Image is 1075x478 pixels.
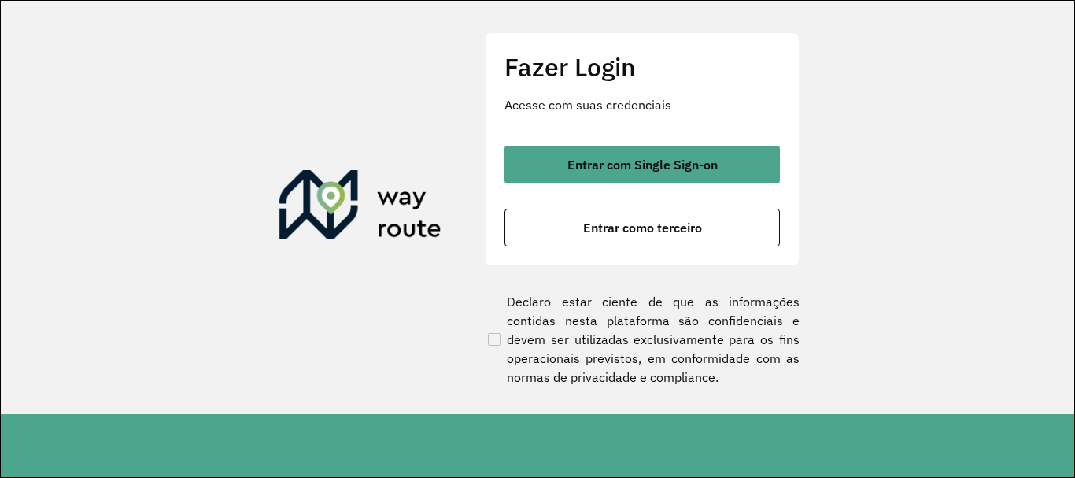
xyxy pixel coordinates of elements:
h2: Fazer Login [504,52,780,82]
span: Entrar com Single Sign-on [567,158,718,171]
img: Roteirizador AmbevTech [279,170,441,246]
label: Declaro estar ciente de que as informações contidas nesta plataforma são confidenciais e devem se... [485,292,800,387]
button: button [504,146,780,183]
p: Acesse com suas credenciais [504,95,780,114]
span: Entrar como terceiro [583,221,702,234]
button: button [504,209,780,246]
